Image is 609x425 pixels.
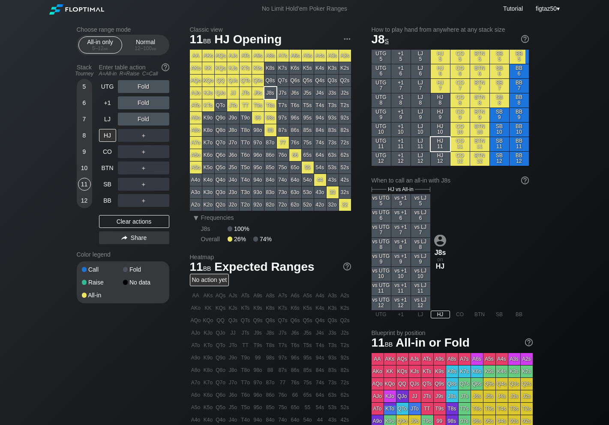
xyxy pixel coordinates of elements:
[302,137,314,149] div: 75s
[190,87,202,99] div: AJo
[190,75,202,87] div: AQo
[202,50,214,62] div: AKs
[73,71,96,77] div: Tourney
[99,194,116,207] div: BB
[431,108,450,122] div: HJ 9
[264,137,276,149] div: 87o
[302,124,314,136] div: 85s
[314,124,326,136] div: 84s
[227,162,239,174] div: J5o
[202,62,214,74] div: KK
[510,64,529,78] div: BB 6
[227,199,239,211] div: J2o
[302,186,314,198] div: 53o
[215,124,227,136] div: Q8o
[123,279,164,285] div: No data
[227,99,239,111] div: JTo
[431,79,450,93] div: HJ 7
[372,137,391,151] div: UTG 11
[78,178,91,191] div: 11
[327,87,339,99] div: J3s
[314,99,326,111] div: T4s
[99,71,169,77] div: A=All-in R=Raise C=Call
[534,4,561,13] div: ▾
[536,5,557,12] span: figtaz50
[342,262,352,271] img: help.32db89a4.svg
[81,37,120,53] div: All-in only
[302,162,314,174] div: 55
[190,174,202,186] div: A4o
[190,26,351,33] h2: Classic view
[249,5,360,14] div: No Limit Hold’em Poker Ranges
[490,93,509,108] div: SB 8
[215,62,227,74] div: KQs
[82,266,123,272] div: Call
[411,64,430,78] div: LJ 6
[339,75,351,87] div: Q2s
[431,123,450,137] div: HJ 10
[264,162,276,174] div: 85o
[327,137,339,149] div: 73s
[213,33,283,47] span: HJ Opening
[391,108,411,122] div: +1 9
[277,174,289,186] div: 74o
[118,178,169,191] div: ＋
[289,162,301,174] div: 65o
[190,162,202,174] div: A5o
[240,186,252,198] div: T3o
[289,99,301,111] div: T6s
[490,108,509,122] div: SB 9
[118,129,169,142] div: ＋
[372,79,391,93] div: UTG 7
[99,129,116,142] div: HJ
[202,186,214,198] div: K3o
[314,149,326,161] div: 64s
[277,162,289,174] div: 75o
[104,45,108,51] span: bb
[327,50,339,62] div: A3s
[277,199,289,211] div: 72o
[510,108,529,122] div: BB 9
[372,123,391,137] div: UTG 10
[289,199,301,211] div: 62o
[289,124,301,136] div: 86s
[215,99,227,111] div: QTo
[252,199,264,211] div: 92o
[215,149,227,161] div: Q6o
[302,62,314,74] div: K5s
[78,80,91,93] div: 5
[277,75,289,87] div: Q7s
[215,174,227,186] div: Q4o
[78,113,91,126] div: 7
[264,87,276,99] div: J8s
[277,62,289,74] div: K7s
[510,137,529,151] div: BB 11
[450,64,470,78] div: CO 6
[339,162,351,174] div: 52s
[289,75,301,87] div: Q6s
[240,149,252,161] div: T6o
[520,34,530,44] img: help.32db89a4.svg
[327,149,339,161] div: 63s
[314,162,326,174] div: 54s
[450,108,470,122] div: CO 9
[190,112,202,124] div: A9o
[302,112,314,124] div: 95s
[264,174,276,186] div: 84o
[411,137,430,151] div: LJ 11
[202,174,214,186] div: K4o
[264,112,276,124] div: 98s
[82,279,123,285] div: Raise
[302,99,314,111] div: T5s
[391,123,411,137] div: +1 10
[215,75,227,87] div: QQ
[411,194,430,208] div: vs LJ 5
[264,186,276,198] div: 83o
[339,137,351,149] div: 72s
[339,50,351,62] div: A2s
[391,194,411,208] div: vs +1 5
[391,79,411,93] div: +1 7
[277,124,289,136] div: 87s
[215,50,227,62] div: AQs
[411,152,430,166] div: LJ 12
